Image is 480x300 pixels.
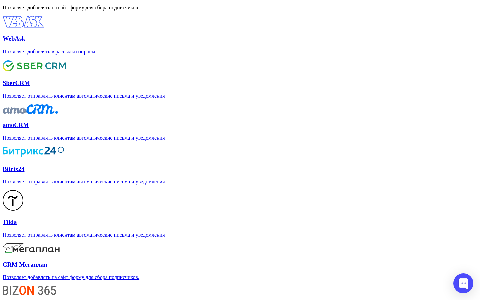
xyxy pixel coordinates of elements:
[3,104,477,141] a: amoCRMПозволяет отправлять клиентам автоматические письма и уведомления
[3,49,477,55] p: Позволяет добавлять в рассылки опросы.
[3,274,477,280] p: Позволяет добавлять на сайт форму для сбора подписчиков.
[3,243,477,280] a: CRM МегапланПозволяет добавлять на сайт форму для сбора подписчиков.
[3,146,477,185] a: Bitrix24Позволяет отправлять клиентам автоматические письма и уведомления
[3,135,477,141] p: Позволяет отправлять клиентам автоматические письма и уведомления
[3,16,477,55] a: WebAskПозволяет добавлять в рассылки опросы.
[3,261,477,268] h3: CRM Мегаплан
[3,79,477,87] h3: SberCRM
[3,190,477,238] a: TildaПозволяет отправлять клиентам автоматические письма и уведомления
[3,232,477,238] p: Позволяет отправлять клиентам автоматические письма и уведомления
[3,93,477,99] p: Позволяет отправлять клиентам автоматические письма и уведомления
[3,35,477,42] h3: WebAsk
[3,5,477,11] p: Позволяет добавлять на сайт форму для сбора подписчиков.
[3,60,477,99] a: SberCRMПозволяет отправлять клиентам автоматические письма и уведомления
[3,121,477,129] h3: amoCRM
[3,165,477,173] h3: Bitrix24
[3,179,477,185] p: Позволяет отправлять клиентам автоматические письма и уведомления
[3,218,477,226] h3: Tilda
